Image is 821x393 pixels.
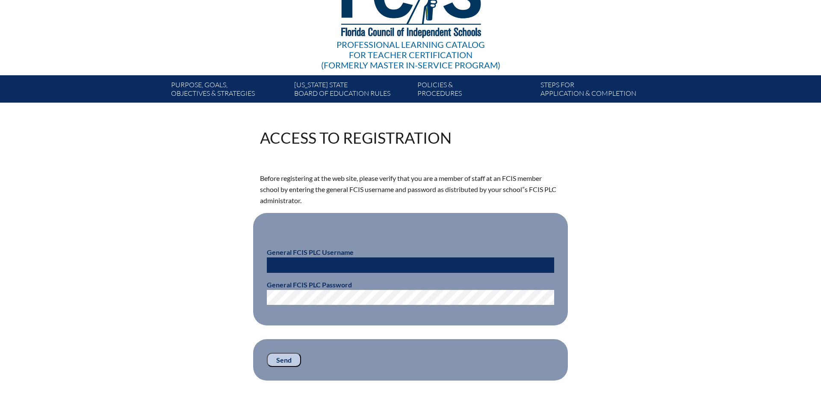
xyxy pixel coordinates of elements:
div: Professional Learning Catalog (formerly Master In-service Program) [321,39,500,70]
a: [US_STATE] StateBoard of Education rules [291,79,414,103]
a: Policies &Procedures [414,79,537,103]
a: Steps forapplication & completion [537,79,660,103]
h1: Access to Registration [260,130,452,145]
b: General FCIS PLC Username [267,248,354,256]
span: for Teacher Certification [349,50,473,60]
p: Before registering at the web site, please verify that you are a member of staff at an FCIS membe... [260,173,561,206]
b: General FCIS PLC Password [267,281,352,289]
a: Purpose, goals,objectives & strategies [168,79,291,103]
input: Send [267,353,301,367]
